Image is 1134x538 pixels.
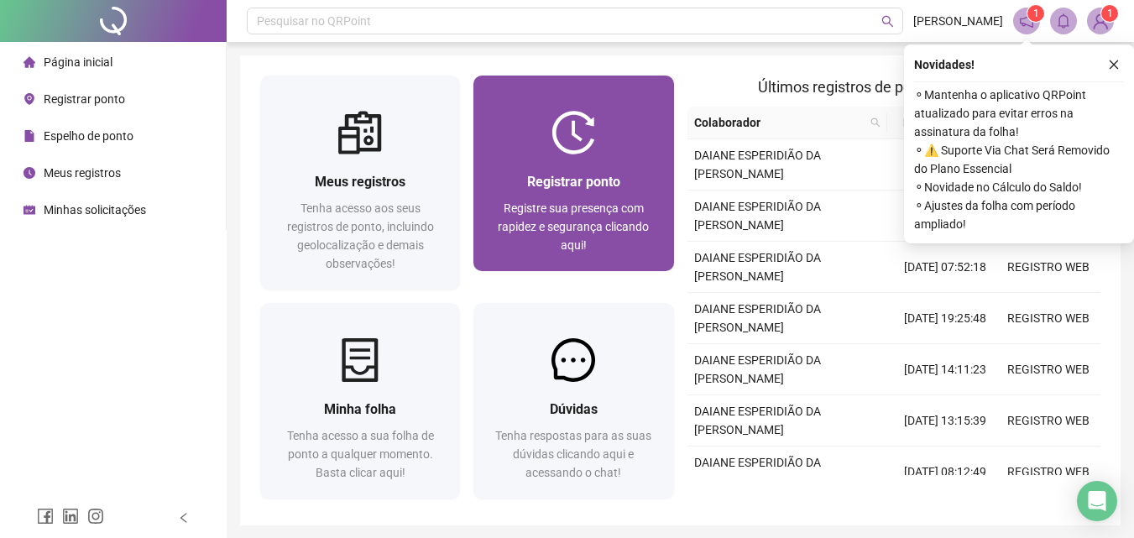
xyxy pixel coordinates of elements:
[24,93,35,105] span: environment
[997,242,1100,293] td: REGISTRO WEB
[1107,8,1113,19] span: 1
[1056,13,1071,29] span: bell
[870,118,881,128] span: search
[914,55,975,74] span: Novidades !
[887,107,987,139] th: Data/Hora
[24,204,35,216] span: schedule
[914,141,1124,178] span: ⚬ ⚠️ Suporte Via Chat Será Removido do Plano Essencial
[894,395,997,447] td: [DATE] 13:15:39
[894,191,997,242] td: [DATE] 13:06:55
[758,78,1029,96] span: Últimos registros de ponto sincronizados
[287,201,434,270] span: Tenha acesso aos seus registros de ponto, incluindo geolocalização e demais observações!
[260,303,460,499] a: Minha folhaTenha acesso a sua folha de ponto a qualquer momento. Basta clicar aqui!
[894,242,997,293] td: [DATE] 07:52:18
[694,251,821,283] span: DAIANE ESPERIDIÃO DA [PERSON_NAME]
[1108,59,1120,71] span: close
[324,401,396,417] span: Minha folha
[44,166,121,180] span: Meus registros
[894,139,997,191] td: [DATE] 13:36:04
[997,344,1100,395] td: REGISTRO WEB
[44,92,125,106] span: Registrar ponto
[527,174,620,190] span: Registrar ponto
[178,512,190,524] span: left
[44,129,133,143] span: Espelho de ponto
[44,55,112,69] span: Página inicial
[24,167,35,179] span: clock-circle
[37,508,54,525] span: facebook
[894,113,967,132] span: Data/Hora
[260,76,460,290] a: Meus registrosTenha acesso aos seus registros de ponto, incluindo geolocalização e demais observa...
[997,293,1100,344] td: REGISTRO WEB
[881,15,894,28] span: search
[694,149,821,180] span: DAIANE ESPERIDIÃO DA [PERSON_NAME]
[62,508,79,525] span: linkedin
[498,201,649,252] span: Registre sua presença com rapidez e segurança clicando aqui!
[914,86,1124,141] span: ⚬ Mantenha o aplicativo QRPoint atualizado para evitar erros na assinatura da folha!
[694,405,821,436] span: DAIANE ESPERIDIÃO DA [PERSON_NAME]
[287,429,434,479] span: Tenha acesso a sua folha de ponto a qualquer momento. Basta clicar aqui!
[315,174,405,190] span: Meus registros
[694,200,821,232] span: DAIANE ESPERIDIÃO DA [PERSON_NAME]
[894,293,997,344] td: [DATE] 19:25:48
[44,203,146,217] span: Minhas solicitações
[87,508,104,525] span: instagram
[694,353,821,385] span: DAIANE ESPERIDIÃO DA [PERSON_NAME]
[894,344,997,395] td: [DATE] 14:11:23
[1033,8,1039,19] span: 1
[867,110,884,135] span: search
[694,113,865,132] span: Colaborador
[473,76,673,271] a: Registrar pontoRegistre sua presença com rapidez e segurança clicando aqui!
[997,447,1100,498] td: REGISTRO WEB
[1088,8,1113,34] img: 84177
[914,178,1124,196] span: ⚬ Novidade no Cálculo do Saldo!
[694,456,821,488] span: DAIANE ESPERIDIÃO DA [PERSON_NAME]
[694,302,821,334] span: DAIANE ESPERIDIÃO DA [PERSON_NAME]
[914,196,1124,233] span: ⚬ Ajustes da folha com período ampliado!
[1101,5,1118,22] sup: Atualize o seu contato no menu Meus Dados
[473,303,673,499] a: DúvidasTenha respostas para as suas dúvidas clicando aqui e acessando o chat!
[550,401,598,417] span: Dúvidas
[913,12,1003,30] span: [PERSON_NAME]
[1077,481,1117,521] div: Open Intercom Messenger
[997,395,1100,447] td: REGISTRO WEB
[495,429,651,479] span: Tenha respostas para as suas dúvidas clicando aqui e acessando o chat!
[1027,5,1044,22] sup: 1
[894,447,997,498] td: [DATE] 08:12:49
[24,130,35,142] span: file
[1019,13,1034,29] span: notification
[24,56,35,68] span: home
